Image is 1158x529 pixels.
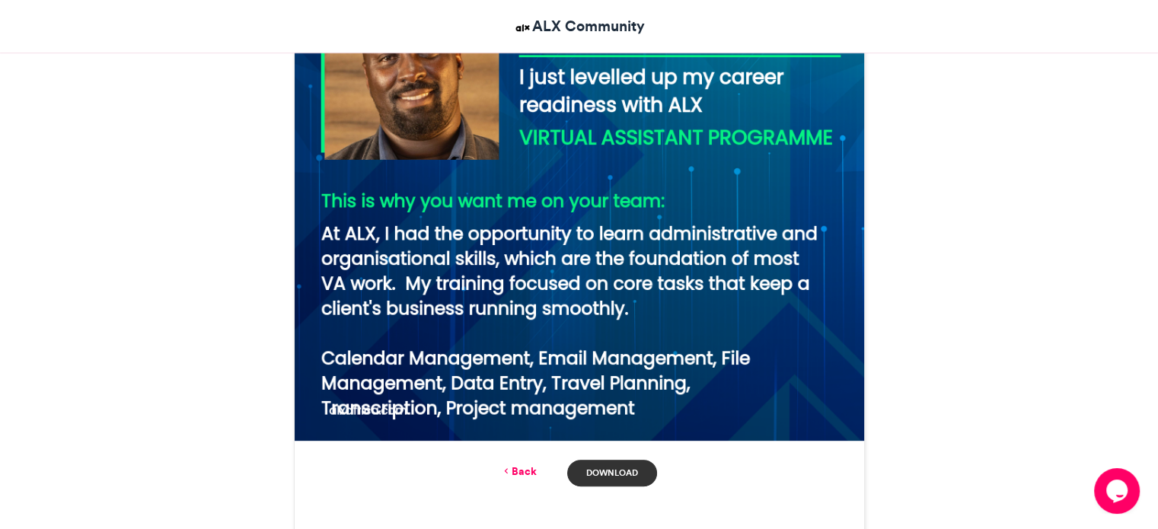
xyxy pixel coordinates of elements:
[567,460,656,486] a: Download
[513,15,645,37] a: ALX Community
[501,464,537,480] a: Back
[513,18,532,37] img: ALX Community
[1094,468,1143,514] iframe: chat widget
